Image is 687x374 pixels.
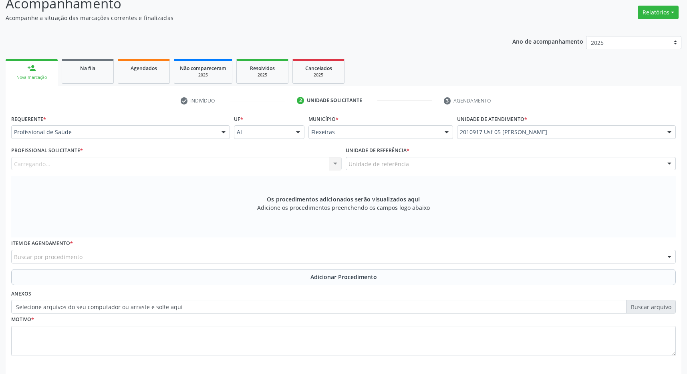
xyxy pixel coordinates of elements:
span: Adicionar Procedimento [310,273,377,281]
label: Motivo [11,314,34,326]
span: Adicione os procedimentos preenchendo os campos logo abaixo [257,203,430,212]
div: Nova marcação [11,74,52,80]
label: Anexos [11,288,31,300]
div: Unidade solicitante [307,97,362,104]
p: Ano de acompanhamento [512,36,583,46]
div: 2025 [242,72,282,78]
span: Cancelados [305,65,332,72]
span: Flexeiras [311,128,437,136]
span: Buscar por procedimento [14,253,83,261]
label: Item de agendamento [11,237,73,250]
span: AL [237,128,288,136]
span: Unidade de referência [349,160,409,168]
label: UF [234,113,243,125]
span: 2010917 Usf 05 [PERSON_NAME] [460,128,659,136]
label: Requerente [11,113,46,125]
button: Adicionar Procedimento [11,269,676,285]
div: 2 [297,97,304,104]
div: 2025 [180,72,226,78]
label: Unidade de referência [346,145,409,157]
label: Profissional Solicitante [11,145,83,157]
span: Agendados [131,65,157,72]
span: Profissional de Saúde [14,128,214,136]
p: Acompanhe a situação das marcações correntes e finalizadas [6,14,479,22]
span: Não compareceram [180,65,226,72]
label: Unidade de atendimento [457,113,527,125]
label: Município [308,113,338,125]
span: Resolvidos [250,65,275,72]
div: 2025 [298,72,338,78]
button: Relatórios [638,6,679,19]
div: person_add [27,64,36,72]
span: Na fila [80,65,95,72]
span: Os procedimentos adicionados serão visualizados aqui [267,195,420,203]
